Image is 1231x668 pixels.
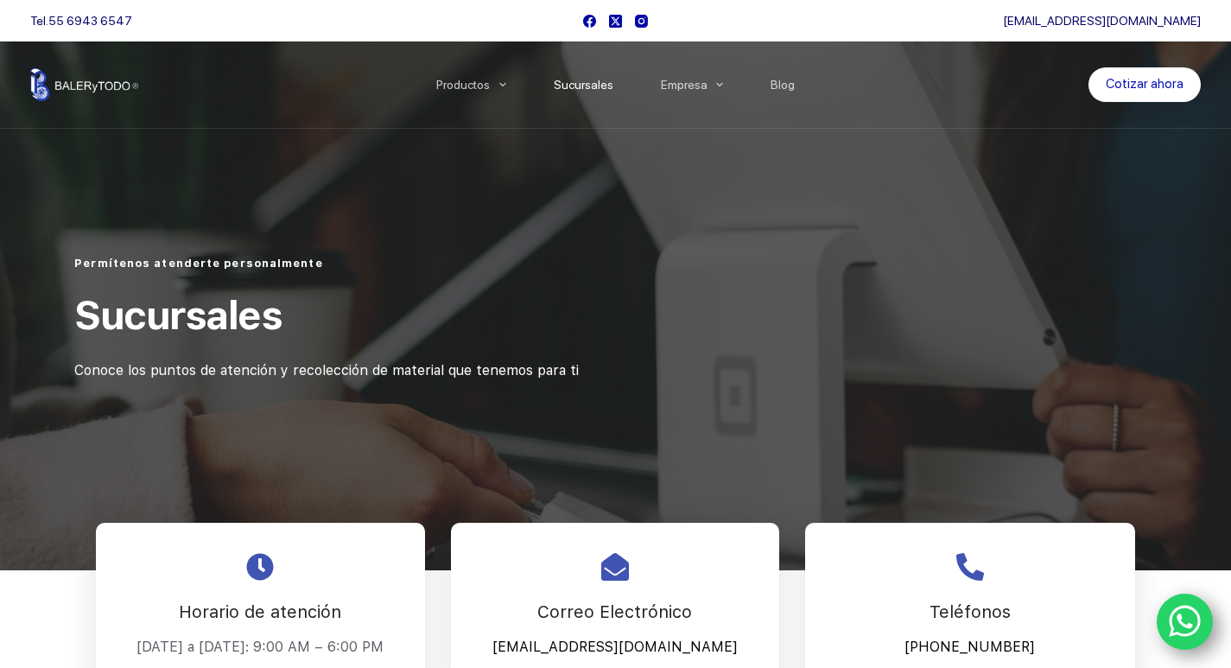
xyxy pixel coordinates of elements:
[48,14,132,28] a: 55 6943 6547
[537,601,692,622] span: Correo Electrónico
[1088,67,1201,102] a: Cotizar ahora
[30,14,132,28] span: Tel.
[1003,14,1201,28] a: [EMAIL_ADDRESS][DOMAIN_NAME]
[74,291,282,339] span: Sucursales
[74,362,579,379] span: Conoce los puntos de atención y recolección de material que tenemos para ti
[930,601,1011,622] span: Teléfonos
[609,15,622,28] a: X (Twitter)
[1157,594,1214,651] a: WhatsApp
[412,41,819,128] nav: Menu Principal
[827,634,1114,660] p: [PHONE_NUMBER]
[136,639,384,655] span: [DATE] a [DATE]: 9:00 AM – 6:00 PM
[30,68,138,101] img: Balerytodo
[473,634,758,660] p: [EMAIL_ADDRESS][DOMAIN_NAME]
[74,257,322,270] span: Permítenos atenderte personalmente
[635,15,648,28] a: Instagram
[583,15,596,28] a: Facebook
[179,601,341,622] span: Horario de atención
